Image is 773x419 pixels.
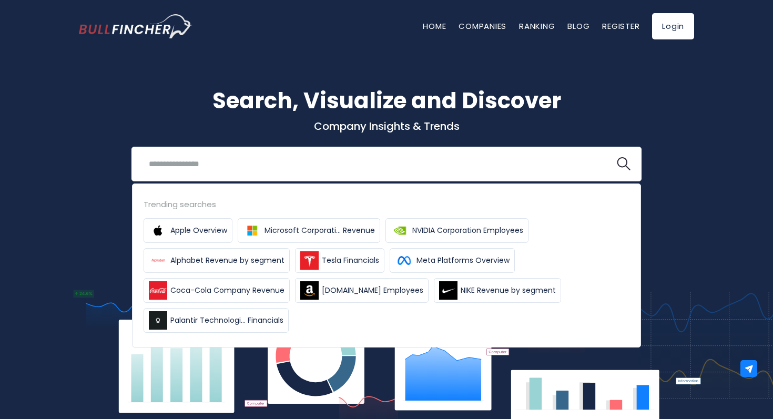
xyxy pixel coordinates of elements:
a: Palantir Technologi... Financials [144,308,289,333]
p: Company Insights & Trends [79,119,694,133]
a: NIKE Revenue by segment [434,278,561,303]
span: Meta Platforms Overview [416,255,510,266]
a: Companies [459,21,506,32]
a: [DOMAIN_NAME] Employees [295,278,429,303]
a: Tesla Financials [295,248,384,273]
span: Palantir Technologi... Financials [170,315,283,326]
span: Apple Overview [170,225,227,236]
h1: Search, Visualize and Discover [79,84,694,117]
a: Microsoft Corporati... Revenue [238,218,380,243]
a: Alphabet Revenue by segment [144,248,290,273]
a: Apple Overview [144,218,232,243]
img: search icon [617,157,630,171]
span: Coca-Cola Company Revenue [170,285,284,296]
img: Bullfincher logo [79,14,192,38]
a: Home [423,21,446,32]
span: Tesla Financials [322,255,379,266]
span: [DOMAIN_NAME] Employees [322,285,423,296]
span: Alphabet Revenue by segment [170,255,284,266]
a: Go to homepage [79,14,192,38]
span: Microsoft Corporati... Revenue [265,225,375,236]
a: Blog [567,21,589,32]
p: What's trending [79,202,694,213]
a: Coca-Cola Company Revenue [144,278,290,303]
a: NVIDIA Corporation Employees [385,218,528,243]
span: NIKE Revenue by segment [461,285,556,296]
div: Trending searches [144,198,629,210]
a: Meta Platforms Overview [390,248,515,273]
a: Login [652,13,694,39]
a: Register [602,21,639,32]
a: Ranking [519,21,555,32]
span: NVIDIA Corporation Employees [412,225,523,236]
